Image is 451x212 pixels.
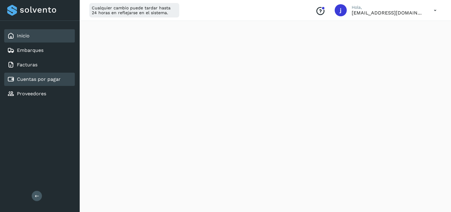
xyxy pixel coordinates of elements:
[4,73,75,86] div: Cuentas por pagar
[17,33,30,39] a: Inicio
[4,87,75,100] div: Proveedores
[17,76,61,82] a: Cuentas por pagar
[17,47,43,53] a: Embarques
[4,58,75,71] div: Facturas
[352,5,424,10] p: Hola,
[4,29,75,43] div: Inicio
[89,3,179,17] div: Cualquier cambio puede tardar hasta 24 horas en reflejarse en el sistema.
[352,10,424,16] p: jchavira@viako.com.mx
[4,44,75,57] div: Embarques
[17,91,46,97] a: Proveedores
[17,62,37,68] a: Facturas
